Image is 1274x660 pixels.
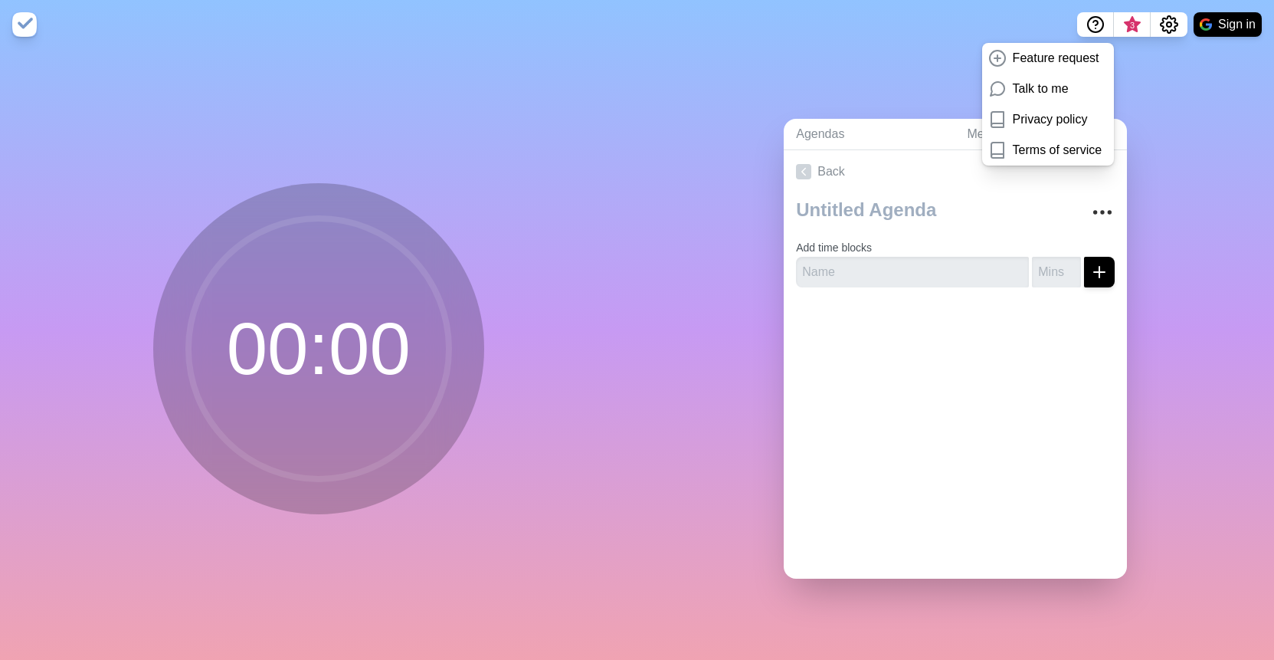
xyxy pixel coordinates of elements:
button: Sign in [1194,12,1262,37]
img: google logo [1200,18,1212,31]
a: Feature request [982,43,1114,74]
img: timeblocks logo [12,12,37,37]
a: Meetings [955,119,1127,150]
span: 3 [1126,19,1138,31]
p: Privacy policy [1013,110,1088,129]
input: Mins [1032,257,1081,287]
label: Add time blocks [796,241,872,254]
p: Terms of service [1013,141,1102,159]
button: Settings [1151,12,1187,37]
input: Name [796,257,1029,287]
a: Terms of service [982,135,1114,166]
button: What’s new [1114,12,1151,37]
a: Back [784,150,1127,193]
button: Help [1077,12,1114,37]
a: Agendas [784,119,955,150]
a: Privacy policy [982,104,1114,135]
p: Talk to me [1013,80,1069,98]
p: Feature request [1013,49,1099,67]
button: More [1087,197,1118,228]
